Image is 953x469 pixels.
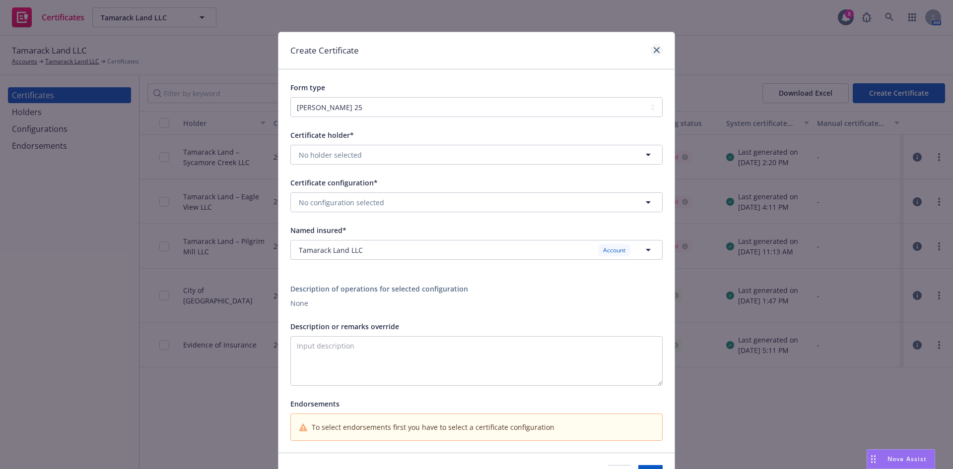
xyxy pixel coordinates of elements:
span: Endorsements [290,399,340,409]
span: No holder selected [299,150,362,160]
button: Tamarack Land LLCAccount [290,240,663,260]
span: Certificate configuration* [290,178,378,187]
h1: Create Certificate [290,44,359,57]
span: Form type [290,83,325,92]
button: Nova Assist [867,449,935,469]
button: No holder selected [290,145,663,165]
span: Named insured* [290,226,346,235]
a: close [651,44,663,56]
span: Tamarack Land LLC [299,245,363,255]
div: Drag to move [867,450,880,469]
span: Certificate holder* [290,130,354,140]
span: No configuration selected [299,197,384,208]
div: Account [598,244,630,256]
span: Description or remarks override [290,322,399,331]
div: None [290,298,663,308]
span: To select endorsements first you have to select a certificate configuration [312,422,554,432]
textarea: Input description [290,336,663,386]
div: Description of operations for selected configuration [290,284,663,294]
button: No configuration selected [290,192,663,212]
span: Nova Assist [887,455,927,463]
